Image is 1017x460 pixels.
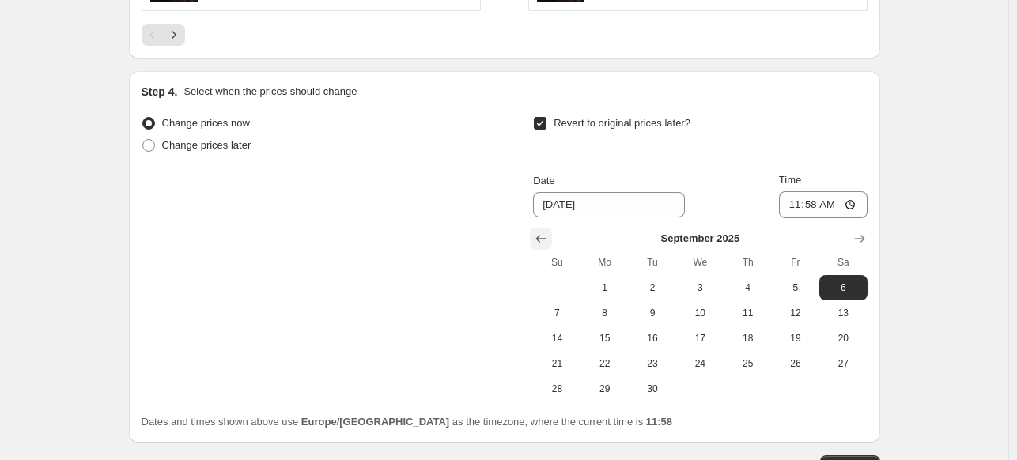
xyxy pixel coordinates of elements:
input: 8/30/2025 [533,192,685,217]
button: Tuesday September 9 2025 [629,300,676,326]
th: Monday [581,250,629,275]
span: Revert to original prices later? [554,117,690,129]
span: 6 [826,281,860,294]
span: 18 [730,332,765,345]
span: 11 [730,307,765,319]
button: Wednesday September 24 2025 [676,351,724,376]
th: Sunday [533,250,580,275]
span: 4 [730,281,765,294]
span: 23 [635,357,670,370]
span: Fr [778,256,813,269]
button: Thursday September 18 2025 [724,326,771,351]
h2: Step 4. [142,84,178,100]
button: Friday September 12 2025 [772,300,819,326]
th: Tuesday [629,250,676,275]
button: Friday September 26 2025 [772,351,819,376]
span: 26 [778,357,813,370]
button: Thursday September 4 2025 [724,275,771,300]
button: Saturday September 20 2025 [819,326,867,351]
span: 29 [588,383,622,395]
button: Sunday September 21 2025 [533,351,580,376]
th: Wednesday [676,250,724,275]
button: Wednesday September 10 2025 [676,300,724,326]
button: Sunday September 28 2025 [533,376,580,402]
span: Sa [826,256,860,269]
button: Tuesday September 16 2025 [629,326,676,351]
button: Wednesday September 3 2025 [676,275,724,300]
button: Monday September 15 2025 [581,326,629,351]
button: Sunday September 14 2025 [533,326,580,351]
span: 5 [778,281,813,294]
button: Tuesday September 30 2025 [629,376,676,402]
span: 10 [682,307,717,319]
span: 12 [778,307,813,319]
button: Saturday September 27 2025 [819,351,867,376]
span: Dates and times shown above use as the timezone, where the current time is [142,416,673,428]
button: Saturday September 6 2025 [819,275,867,300]
span: 17 [682,332,717,345]
button: Thursday September 25 2025 [724,351,771,376]
span: Time [779,174,801,186]
span: 27 [826,357,860,370]
span: Tu [635,256,670,269]
th: Thursday [724,250,771,275]
span: 8 [588,307,622,319]
button: Show next month, October 2025 [849,228,871,250]
button: Show previous month, August 2025 [530,228,552,250]
button: Thursday September 11 2025 [724,300,771,326]
button: Tuesday September 23 2025 [629,351,676,376]
button: Sunday September 7 2025 [533,300,580,326]
span: Th [730,256,765,269]
nav: Pagination [142,24,185,46]
span: Su [539,256,574,269]
button: Monday September 8 2025 [581,300,629,326]
span: 22 [588,357,622,370]
span: Change prices now [162,117,250,129]
span: 1 [588,281,622,294]
span: 16 [635,332,670,345]
button: Monday September 1 2025 [581,275,629,300]
button: Tuesday September 2 2025 [629,275,676,300]
button: Wednesday September 17 2025 [676,326,724,351]
span: 20 [826,332,860,345]
span: 3 [682,281,717,294]
button: Friday September 5 2025 [772,275,819,300]
span: 2 [635,281,670,294]
span: 7 [539,307,574,319]
span: Mo [588,256,622,269]
span: 30 [635,383,670,395]
button: Friday September 19 2025 [772,326,819,351]
button: Next [163,24,185,46]
button: Monday September 22 2025 [581,351,629,376]
span: 19 [778,332,813,345]
span: 24 [682,357,717,370]
span: We [682,256,717,269]
span: 28 [539,383,574,395]
span: 13 [826,307,860,319]
span: Change prices later [162,139,251,151]
p: Select when the prices should change [183,84,357,100]
span: 15 [588,332,622,345]
span: Date [533,175,554,187]
span: 21 [539,357,574,370]
button: Saturday September 13 2025 [819,300,867,326]
span: 14 [539,332,574,345]
input: 12:00 [779,191,868,218]
button: Monday September 29 2025 [581,376,629,402]
span: 9 [635,307,670,319]
span: 25 [730,357,765,370]
th: Friday [772,250,819,275]
b: Europe/[GEOGRAPHIC_DATA] [301,416,449,428]
th: Saturday [819,250,867,275]
b: 11:58 [646,416,672,428]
